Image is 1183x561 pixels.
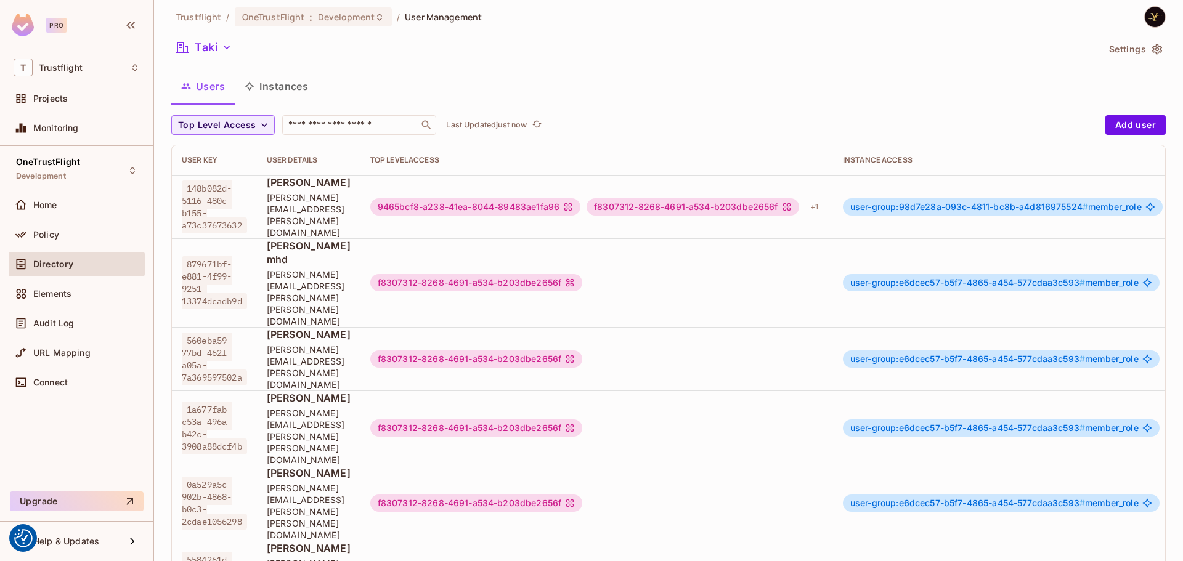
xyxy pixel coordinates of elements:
span: [PERSON_NAME] [267,328,351,341]
span: # [1079,353,1085,364]
span: [PERSON_NAME] [267,391,351,405]
div: Top Level Access [370,155,823,165]
span: [PERSON_NAME][EMAIL_ADDRESS][PERSON_NAME][PERSON_NAME][DOMAIN_NAME] [267,407,351,466]
span: user-group:e6dcec57-b5f7-4865-a454-577cdaa3c593 [850,498,1085,508]
div: f8307312-8268-4691-a534-b203dbe2656f [370,494,582,512]
span: Top Level Access [178,118,256,133]
span: [PERSON_NAME] [267,541,351,555]
span: 879671bf-e881-4f99-9251-13374dcadb9d [182,256,247,309]
span: user-group:e6dcec57-b5f7-4865-a454-577cdaa3c593 [850,422,1085,433]
span: Projects [33,94,68,103]
button: Add user [1105,115,1166,135]
span: member_role [850,354,1139,364]
span: Development [318,11,375,23]
span: # [1079,277,1085,288]
span: [PERSON_NAME][EMAIL_ADDRESS][PERSON_NAME][PERSON_NAME][DOMAIN_NAME] [267,482,351,541]
img: SReyMgAAAABJRU5ErkJggg== [12,14,34,36]
span: member_role [850,278,1139,288]
li: / [397,11,400,23]
span: URL Mapping [33,348,91,358]
img: Revisit consent button [14,529,33,547]
span: 560eba59-77bd-462f-a05a-7a369597502a [182,333,247,385]
span: Connect [33,377,68,387]
button: Settings [1104,39,1166,59]
span: OneTrustFlight [16,157,80,167]
button: Taki [171,38,237,57]
span: [PERSON_NAME][EMAIL_ADDRESS][PERSON_NAME][PERSON_NAME][DOMAIN_NAME] [267,268,351,327]
span: 1a677fab-c53a-496a-b42c-3908a88dcf4b [182,402,247,454]
span: 0a529a5c-902b-4868-b0c3-2cdae1056298 [182,477,247,530]
div: f8307312-8268-4691-a534-b203dbe2656f [370,274,582,291]
span: [PERSON_NAME][EMAIL_ADDRESS][PERSON_NAME][DOMAIN_NAME] [267,344,351,390]
span: Directory [33,259,73,269]
span: the active workspace [176,11,221,23]
span: user-group:98d7e28a-093c-4811-bc8b-a4d816975524 [850,201,1088,212]
span: Monitoring [33,123,79,133]
span: member_role [850,423,1139,433]
span: member_role [850,202,1142,212]
img: Yilmaz Alizadeh [1145,7,1165,27]
button: Top Level Access [171,115,275,135]
span: User Management [405,11,482,23]
div: f8307312-8268-4691-a534-b203dbe2656f [370,419,582,437]
button: Consent Preferences [14,529,33,547]
span: Help & Updates [33,536,99,546]
span: OneTrustFlight [242,11,305,23]
span: : [309,12,313,22]
span: Home [33,200,57,210]
p: Last Updated just now [446,120,527,130]
button: refresh [529,118,544,132]
span: [PERSON_NAME] [267,466,351,480]
span: # [1079,498,1085,508]
span: Audit Log [33,318,74,328]
div: f8307312-8268-4691-a534-b203dbe2656f [587,198,799,216]
span: member_role [850,498,1139,508]
span: user-group:e6dcec57-b5f7-4865-a454-577cdaa3c593 [850,353,1085,364]
span: # [1079,422,1085,433]
span: Policy [33,230,59,240]
button: Users [171,71,235,102]
button: Upgrade [10,491,144,511]
span: # [1083,201,1088,212]
div: + 1 [805,197,823,217]
div: User Key [182,155,247,165]
div: Pro [46,18,67,33]
span: Workspace: Trustflight [39,63,83,73]
span: user-group:e6dcec57-b5f7-4865-a454-577cdaa3c593 [850,277,1085,288]
li: / [226,11,229,23]
span: refresh [532,119,542,131]
div: User Details [267,155,351,165]
span: [PERSON_NAME] [267,176,351,189]
span: [PERSON_NAME] mhd [267,239,351,266]
button: Instances [235,71,318,102]
span: [PERSON_NAME][EMAIL_ADDRESS][PERSON_NAME][DOMAIN_NAME] [267,192,351,238]
div: 9465bcf8-a238-41ea-8044-89483ae1fa96 [370,198,580,216]
span: 148b082d-5116-480c-b155-a73c37673632 [182,180,247,233]
span: T [14,59,33,76]
span: Click to refresh data [527,118,544,132]
div: f8307312-8268-4691-a534-b203dbe2656f [370,350,582,368]
span: Development [16,171,66,181]
span: Elements [33,289,71,299]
